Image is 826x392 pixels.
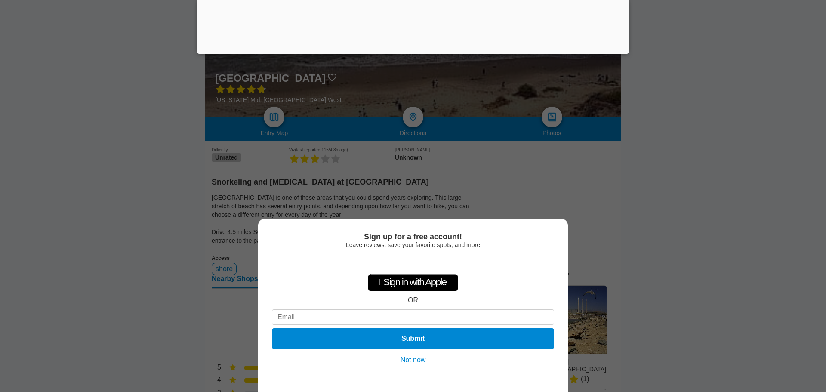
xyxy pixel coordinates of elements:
[368,274,458,291] div: Sign in with Apple
[398,356,428,364] button: Not now
[272,309,554,325] input: Email
[370,253,457,272] iframe: Sign in with Google Button
[272,328,554,349] button: Submit
[272,241,554,248] div: Leave reviews, save your favorite spots, and more
[272,232,554,241] div: Sign up for a free account!
[408,296,418,304] div: OR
